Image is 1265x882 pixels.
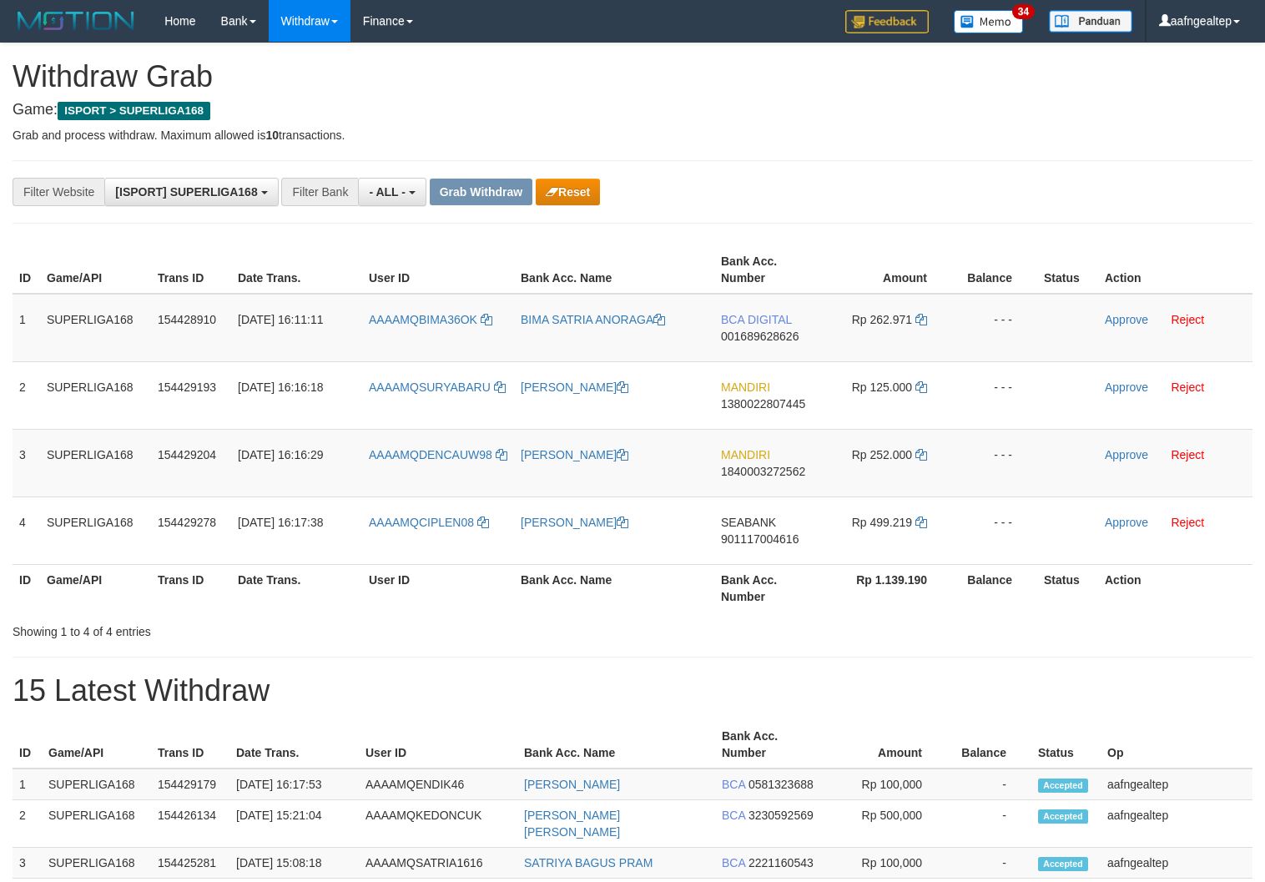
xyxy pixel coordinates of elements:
span: MANDIRI [721,448,770,461]
a: Copy 499219 to clipboard [915,516,927,529]
td: SUPERLIGA168 [40,496,151,564]
span: Accepted [1038,809,1088,824]
th: Status [1031,721,1101,769]
span: Copy 2221160543 to clipboard [748,856,814,869]
span: MANDIRI [721,381,770,394]
a: Approve [1105,381,1148,394]
td: SUPERLIGA168 [40,294,151,362]
span: 154429278 [158,516,216,529]
th: Amount [821,721,947,769]
span: [DATE] 16:16:18 [238,381,323,394]
span: Copy 901117004616 to clipboard [721,532,799,546]
td: aafngealtep [1101,769,1252,800]
div: Filter Website [13,178,104,206]
td: SUPERLIGA168 [42,800,151,848]
a: Copy 262971 to clipboard [915,313,927,326]
td: 154429179 [151,769,229,800]
a: AAAAMQCIPLEN08 [369,516,489,529]
td: - [947,848,1031,879]
td: 2 [13,800,42,848]
td: 154425281 [151,848,229,879]
td: Rp 100,000 [821,848,947,879]
span: [DATE] 16:17:38 [238,516,323,529]
td: - [947,769,1031,800]
td: 3 [13,429,40,496]
td: SUPERLIGA168 [42,769,151,800]
button: Reset [536,179,600,205]
span: [DATE] 16:11:11 [238,313,323,326]
a: SATRIYA BAGUS PRAM [524,856,653,869]
th: User ID [362,246,514,294]
th: Bank Acc. Name [514,246,714,294]
h1: 15 Latest Withdraw [13,674,1252,708]
a: Reject [1171,448,1204,461]
td: AAAAMQKEDONCUK [359,800,517,848]
a: BIMA SATRIA ANORAGA [521,313,665,326]
span: BCA [722,809,745,822]
td: 154426134 [151,800,229,848]
th: User ID [362,564,514,612]
th: Balance [952,564,1037,612]
td: aafngealtep [1101,848,1252,879]
span: BCA [722,856,745,869]
td: - [947,800,1031,848]
h1: Withdraw Grab [13,60,1252,93]
img: panduan.png [1049,10,1132,33]
td: - - - [952,361,1037,429]
th: Trans ID [151,721,229,769]
img: Button%20Memo.svg [954,10,1024,33]
td: 3 [13,848,42,879]
span: ISPORT > SUPERLIGA168 [58,102,210,120]
td: Rp 100,000 [821,769,947,800]
td: AAAAMQSATRIA1616 [359,848,517,879]
th: Action [1098,564,1252,612]
a: Approve [1105,516,1148,529]
a: Approve [1105,313,1148,326]
a: [PERSON_NAME] [521,516,628,529]
span: Rp 262.971 [852,313,912,326]
td: 2 [13,361,40,429]
th: Amount [824,246,952,294]
td: [DATE] 15:08:18 [229,848,359,879]
span: 154429204 [158,448,216,461]
span: Copy 1840003272562 to clipboard [721,465,805,478]
th: Status [1037,564,1098,612]
td: SUPERLIGA168 [40,429,151,496]
th: Rp 1.139.190 [824,564,952,612]
span: Accepted [1038,857,1088,871]
button: - ALL - [358,178,426,206]
th: Bank Acc. Number [714,564,824,612]
img: MOTION_logo.png [13,8,139,33]
div: Filter Bank [281,178,358,206]
th: Action [1098,246,1252,294]
th: Game/API [40,564,151,612]
span: BCA [722,778,745,791]
a: [PERSON_NAME] [521,381,628,394]
a: AAAAMQSURYABARU [369,381,506,394]
th: Trans ID [151,564,231,612]
th: Date Trans. [231,564,362,612]
td: Rp 500,000 [821,800,947,848]
a: Reject [1171,381,1204,394]
a: Copy 252000 to clipboard [915,448,927,461]
th: ID [13,246,40,294]
span: Rp 252.000 [852,448,912,461]
h4: Game: [13,102,1252,118]
th: User ID [359,721,517,769]
th: Bank Acc. Name [517,721,715,769]
span: 34 [1012,4,1035,19]
th: Bank Acc. Number [714,246,824,294]
th: Op [1101,721,1252,769]
td: aafngealtep [1101,800,1252,848]
td: AAAAMQENDIK46 [359,769,517,800]
span: Copy 3230592569 to clipboard [748,809,814,822]
th: ID [13,564,40,612]
a: Reject [1171,516,1204,529]
span: - ALL - [369,185,406,199]
th: Status [1037,246,1098,294]
span: [ISPORT] SUPERLIGA168 [115,185,257,199]
th: Game/API [40,246,151,294]
span: Accepted [1038,779,1088,793]
th: Bank Acc. Number [715,721,821,769]
td: SUPERLIGA168 [40,361,151,429]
